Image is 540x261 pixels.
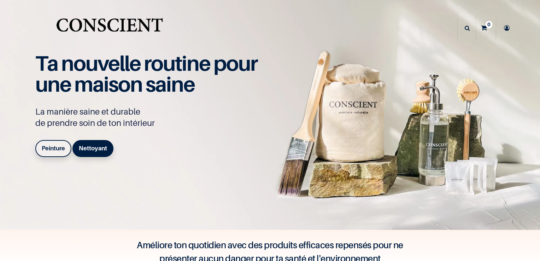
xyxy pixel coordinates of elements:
span: Ta nouvelle routine pour une maison saine [35,51,257,97]
iframe: Tidio Chat [504,215,537,249]
p: La manière saine et durable de prendre soin de ton intérieur [35,106,265,129]
a: Peinture [35,140,71,157]
b: Nettoyant [79,145,107,152]
a: Nettoyant [72,140,113,157]
img: Conscient [55,14,164,42]
b: Peinture [42,145,65,152]
a: Logo of Conscient [55,14,164,42]
sup: 0 [486,21,492,28]
a: 0 [476,16,496,40]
